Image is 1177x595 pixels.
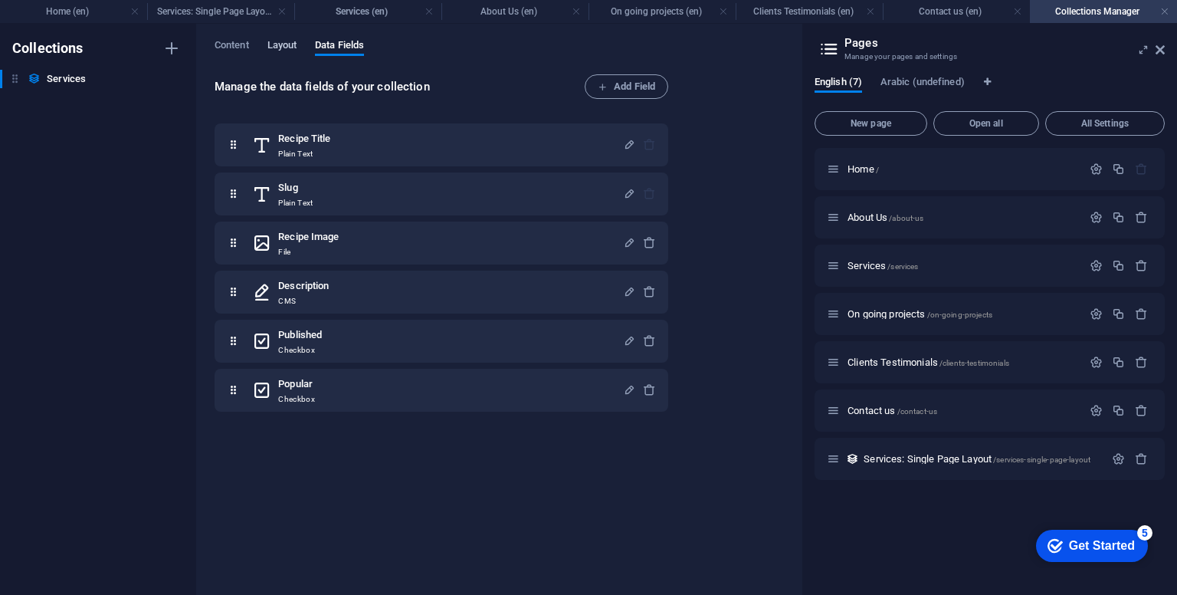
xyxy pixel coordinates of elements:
span: All Settings [1052,119,1158,128]
span: /services [887,262,918,271]
div: Remove [1135,404,1148,417]
h2: Pages [844,36,1165,50]
div: Remove [1135,452,1148,465]
span: English (7) [815,73,862,94]
div: Duplicate [1112,356,1125,369]
span: /about-us [889,214,923,222]
span: Click to open page [848,212,923,223]
span: Click to open page [848,308,992,320]
span: New page [821,119,920,128]
span: Add Field [598,77,655,96]
span: /on-going-projects [927,311,993,319]
p: Checkbox [278,393,315,406]
div: Remove [1135,211,1148,224]
span: Click to open page [848,260,918,271]
button: All Settings [1045,111,1165,136]
div: About Us/about-us [843,212,1082,222]
span: Data Fields [315,36,364,58]
span: /contact-us [897,407,938,416]
div: Services/services [843,261,1082,271]
h6: Recipe Title [278,130,330,148]
iframe: To enrich screen reader interactions, please activate Accessibility in Grammarly extension settings [1024,522,1154,568]
span: / [876,166,879,174]
p: CMS [278,295,329,307]
div: Settings [1090,307,1103,321]
h6: Manage the data fields of your collection [215,77,585,96]
button: New page [815,111,927,136]
p: Plain Text [278,148,330,160]
h6: Description [278,277,329,295]
h6: Collections [12,39,84,58]
div: Remove [1135,259,1148,272]
div: Remove [1135,307,1148,321]
span: /clients-testimonials [939,359,1009,367]
span: Layout [267,36,297,58]
div: The startpage cannot be deleted [1135,163,1148,176]
span: Click to open page [848,405,937,416]
h6: Recipe Image [278,228,339,246]
h6: Slug [278,179,313,197]
div: Contact us/contact-us [843,406,1082,416]
span: Arabic (undefined) [880,73,965,94]
span: Click to open page [848,163,879,175]
h6: Published [278,326,322,344]
h4: On going projects (en) [588,3,736,20]
div: This layout is used as a template for all items (e.g. a blog post) of this collection. The conten... [846,452,859,465]
p: File [278,246,339,258]
div: Clients Testimonials/clients-testimonials [843,357,1082,367]
div: Duplicate [1112,211,1125,224]
p: Plain Text [278,197,313,209]
div: Settings [1090,356,1103,369]
div: Services: Single Page Layout/services-single-page-layout [859,454,1104,464]
div: Language Tabs [815,76,1165,105]
button: Add Field [585,74,668,99]
h4: Services (en) [294,3,441,20]
p: Checkbox [278,344,322,357]
h4: Contact us (en) [883,3,1030,20]
div: Settings [1090,211,1103,224]
h4: Services: Single Page Layout (en) [147,3,294,20]
button: Open all [933,111,1039,136]
span: Open all [940,119,1032,128]
div: Duplicate [1112,163,1125,176]
div: Settings [1090,259,1103,272]
div: Duplicate [1112,259,1125,272]
h4: About Us (en) [441,3,588,20]
div: Settings [1090,404,1103,417]
div: Settings [1090,163,1103,176]
span: Clients Testimonials [848,357,1009,368]
div: Settings [1112,452,1125,465]
div: Remove [1135,356,1148,369]
h3: Manage your pages and settings [844,50,1134,64]
div: On going projects/on-going-projects [843,309,1082,319]
h6: Popular [278,375,315,393]
span: /services-single-page-layout [993,455,1090,464]
div: Duplicate [1112,404,1125,417]
h6: Services [47,70,86,88]
h4: Clients Testimonials (en) [736,3,883,20]
i: Create new collection [162,39,181,58]
span: Content [215,36,249,58]
div: Duplicate [1112,307,1125,321]
h4: Collections Manager [1030,3,1177,20]
span: Click to open page [864,453,1090,465]
div: Home/ [843,164,1082,174]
